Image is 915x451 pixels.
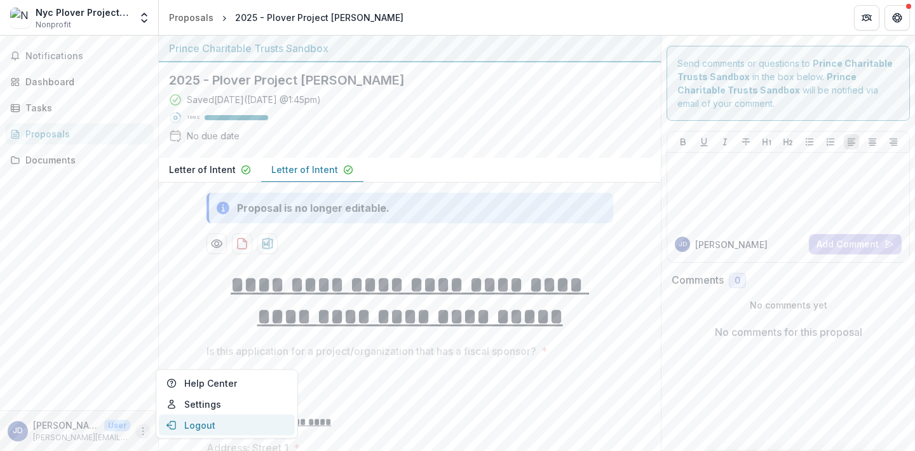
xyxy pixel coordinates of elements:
[169,163,236,176] p: Letter of Intent
[164,8,409,27] nav: breadcrumb
[884,5,910,31] button: Get Help
[695,238,768,251] p: [PERSON_NAME]
[823,134,838,149] button: Ordered List
[865,134,880,149] button: Align Center
[33,419,99,432] p: [PERSON_NAME]
[169,41,651,56] div: Prince Charitable Trusts Sandbox
[207,343,536,359] p: Is this application for a project/organization that has a fiscal sponsor?
[135,424,151,439] button: More
[187,129,240,142] div: No due date
[5,123,153,144] a: Proposals
[271,163,338,176] p: Letter of Intent
[207,233,227,254] button: Preview c913f879-af47-43c8-9022-42afff81fe84-1.pdf
[36,6,130,19] div: Nyc Plover Project Inc
[187,93,321,106] div: Saved [DATE] ( [DATE] @ 1:45pm )
[717,134,733,149] button: Italicize
[33,432,130,443] p: [PERSON_NAME][EMAIL_ADDRESS][DOMAIN_NAME]
[854,5,879,31] button: Partners
[257,233,278,254] button: download-proposal
[13,427,23,435] div: Jane Doe
[672,298,905,312] p: No comments yet
[25,51,148,62] span: Notifications
[235,11,403,24] div: 2025 - Plover Project [PERSON_NAME]
[696,134,712,149] button: Underline
[759,134,775,149] button: Heading 1
[36,19,71,31] span: Nonprofit
[232,233,252,254] button: download-proposal
[802,134,817,149] button: Bullet List
[5,46,153,66] button: Notifications
[25,101,143,114] div: Tasks
[735,275,740,286] span: 0
[187,113,200,122] p: 100 %
[844,134,859,149] button: Align Left
[780,134,796,149] button: Heading 2
[809,234,902,254] button: Add Comment
[25,75,143,88] div: Dashboard
[237,200,390,216] div: Proposal is no longer editable.
[10,8,30,28] img: Nyc Plover Project Inc
[5,97,153,118] a: Tasks
[675,134,691,149] button: Bold
[679,241,687,247] div: Jane Doe
[672,274,724,286] h2: Comments
[25,127,143,141] div: Proposals
[886,134,901,149] button: Align Right
[25,153,143,167] div: Documents
[5,149,153,170] a: Documents
[135,5,153,31] button: Open entity switcher
[738,134,754,149] button: Strike
[667,46,910,121] div: Send comments or questions to in the box below. will be notified via email of your comment.
[169,73,630,88] h2: 2025 - Plover Project [PERSON_NAME]
[169,11,213,24] div: Proposals
[164,8,219,27] a: Proposals
[5,71,153,92] a: Dashboard
[104,420,130,431] p: User
[715,324,862,340] p: No comments for this proposal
